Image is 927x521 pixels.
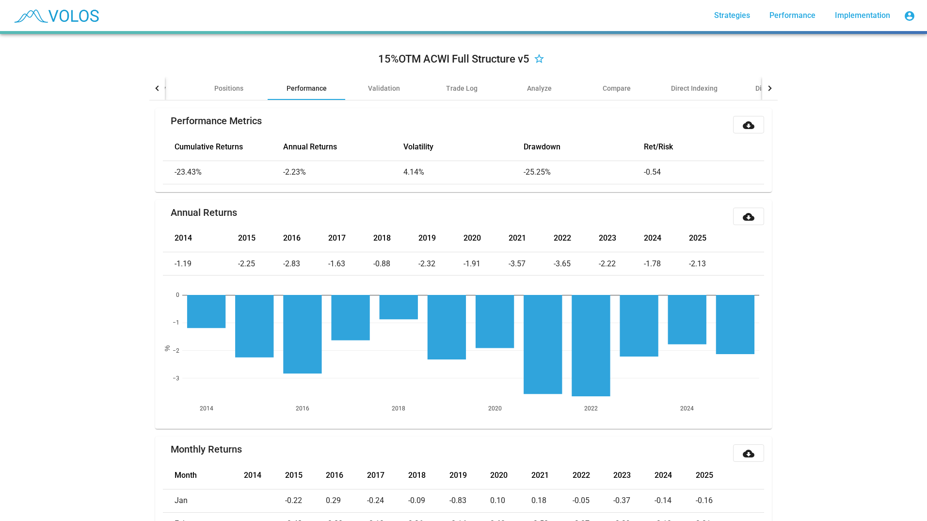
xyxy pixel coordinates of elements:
th: 2022 [554,225,599,252]
th: 2019 [449,462,491,489]
th: 2016 [326,462,367,489]
td: Jan [163,489,244,512]
th: 2021 [531,462,573,489]
th: 2020 [490,462,531,489]
mat-icon: account_circle [904,10,915,22]
span: Implementation [835,11,890,20]
th: 2024 [655,462,696,489]
td: -0.37 [613,489,655,512]
th: 2021 [509,225,554,252]
td: -1.91 [463,252,509,276]
td: -2.22 [599,252,644,276]
mat-icon: cloud_download [743,211,754,223]
div: Direct Indexing [671,83,718,93]
td: -1.63 [328,252,373,276]
mat-icon: cloud_download [743,119,754,131]
th: Annual Returns [283,133,403,161]
th: 2018 [373,225,418,252]
mat-card-title: Performance Metrics [171,116,262,126]
mat-icon: star_border [533,54,545,65]
th: 2025 [689,225,764,252]
td: 0.29 [326,489,367,512]
th: 2024 [644,225,689,252]
th: 2017 [328,225,373,252]
th: 2016 [283,225,328,252]
td: -23.43% [163,161,283,184]
td: -2.32 [418,252,463,276]
mat-card-title: Monthly Returns [171,444,242,454]
mat-card-title: Annual Returns [171,208,237,217]
span: Strategies [714,11,750,20]
td: 0.18 [531,489,573,512]
a: Strategies [706,7,758,24]
th: 2023 [613,462,655,489]
td: -0.22 [285,489,326,512]
td: -0.24 [367,489,408,512]
td: -3.57 [509,252,554,276]
td: -0.88 [373,252,418,276]
div: Positions [214,83,243,93]
div: Trade Log [446,83,478,93]
td: -0.05 [573,489,614,512]
div: Performance [287,83,327,93]
div: 15%OTM ACWI Full Structure v5 [378,51,529,67]
th: 2017 [367,462,408,489]
th: 2014 [244,462,285,489]
td: -0.09 [408,489,449,512]
th: 2015 [238,225,283,252]
td: -3.65 [554,252,599,276]
td: -0.54 [644,161,764,184]
th: Month [163,462,244,489]
td: -0.14 [655,489,696,512]
th: Cumulative Returns [163,133,283,161]
td: -0.83 [449,489,491,512]
th: 2023 [599,225,644,252]
div: Validation [368,83,400,93]
td: -2.83 [283,252,328,276]
td: -0.16 [696,489,764,512]
a: Implementation [827,7,898,24]
th: Drawdown [524,133,644,161]
td: -1.78 [644,252,689,276]
th: 2022 [573,462,614,489]
td: -1.19 [163,252,238,276]
td: -2.25 [238,252,283,276]
th: 2014 [163,225,238,252]
td: -2.23% [283,161,403,184]
th: 2019 [418,225,463,252]
td: 0.10 [490,489,531,512]
th: 2018 [408,462,449,489]
span: Performance [769,11,815,20]
td: 4.14% [403,161,524,184]
th: Ret/Risk [644,133,764,161]
th: 2015 [285,462,326,489]
a: Performance [762,7,823,24]
div: Analyze [527,83,552,93]
th: 2020 [463,225,509,252]
img: blue_transparent.png [8,3,104,28]
div: Compare [603,83,631,93]
th: Volatility [403,133,524,161]
mat-icon: cloud_download [743,448,754,459]
div: Disclaimer [755,83,788,93]
td: -2.13 [689,252,764,276]
th: 2025 [696,462,764,489]
td: -25.25% [524,161,644,184]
